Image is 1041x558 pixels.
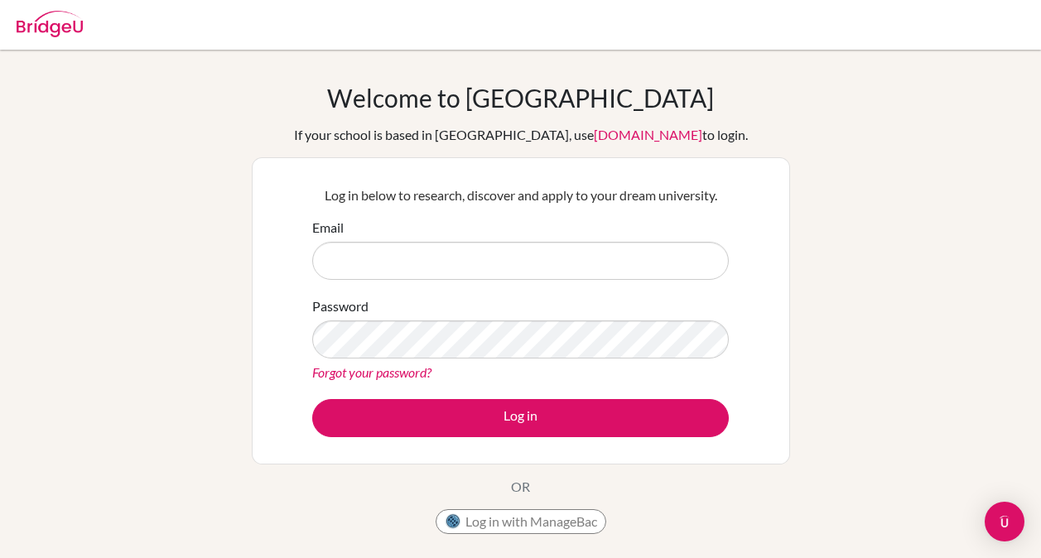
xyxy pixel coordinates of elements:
[294,125,748,145] div: If your school is based in [GEOGRAPHIC_DATA], use to login.
[312,185,729,205] p: Log in below to research, discover and apply to your dream university.
[436,509,606,534] button: Log in with ManageBac
[327,83,714,113] h1: Welcome to [GEOGRAPHIC_DATA]
[312,296,369,316] label: Password
[594,127,702,142] a: [DOMAIN_NAME]
[17,11,83,37] img: Bridge-U
[312,364,431,380] a: Forgot your password?
[312,399,729,437] button: Log in
[312,218,344,238] label: Email
[985,502,1024,541] div: Open Intercom Messenger
[511,477,530,497] p: OR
